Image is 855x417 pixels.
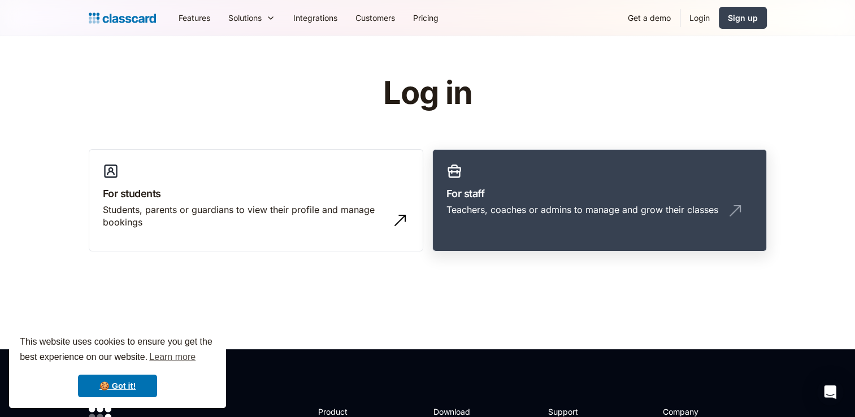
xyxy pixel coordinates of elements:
a: Integrations [284,5,346,31]
a: Login [680,5,719,31]
a: Features [170,5,219,31]
a: For staffTeachers, coaches or admins to manage and grow their classes [432,149,767,252]
a: Get a demo [619,5,680,31]
a: Pricing [404,5,448,31]
div: Open Intercom Messenger [817,379,844,406]
h3: For students [103,186,409,201]
a: learn more about cookies [147,349,197,366]
a: Customers [346,5,404,31]
span: This website uses cookies to ensure you get the best experience on our website. [20,335,215,366]
div: Solutions [219,5,284,31]
div: cookieconsent [9,324,226,408]
div: Teachers, coaches or admins to manage and grow their classes [446,203,718,216]
a: Sign up [719,7,767,29]
div: Solutions [228,12,262,24]
div: Sign up [728,12,758,24]
h3: For staff [446,186,753,201]
a: home [89,10,156,26]
a: dismiss cookie message [78,375,157,397]
div: Students, parents or guardians to view their profile and manage bookings [103,203,387,229]
h1: Log in [248,76,607,111]
a: For studentsStudents, parents or guardians to view their profile and manage bookings [89,149,423,252]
